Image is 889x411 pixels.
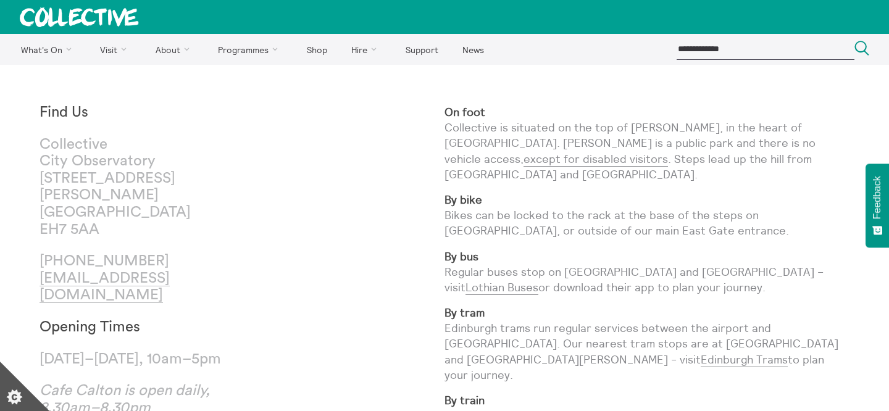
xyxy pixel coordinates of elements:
[444,305,485,320] strong: By tram
[40,105,88,120] strong: Find Us
[451,34,495,65] a: News
[444,105,485,119] strong: On foot
[444,393,485,407] strong: By train
[394,34,449,65] a: Support
[207,34,294,65] a: Programmes
[444,305,849,383] p: Edinburgh trams run regular services between the airport and [GEOGRAPHIC_DATA]. Our nearest tram ...
[40,351,242,368] p: [DATE]–[DATE], 10am–5pm
[866,164,889,247] button: Feedback - Show survey
[444,249,478,264] strong: By bus
[444,193,482,207] strong: By bike
[341,34,393,65] a: Hire
[524,152,668,167] a: except for disabled visitors
[40,320,140,334] strong: Opening Times
[296,34,338,65] a: Shop
[90,34,143,65] a: Visit
[444,192,849,239] p: Bikes can be locked to the rack at the base of the steps on [GEOGRAPHIC_DATA], or outside of our ...
[701,352,788,367] a: Edinburgh Trams
[40,253,242,304] p: [PHONE_NUMBER]
[465,280,538,295] a: Lothian Buses
[872,176,883,219] span: Feedback
[444,104,849,182] p: Collective is situated on the top of [PERSON_NAME], in the heart of [GEOGRAPHIC_DATA]. [PERSON_NA...
[10,34,87,65] a: What's On
[40,136,242,239] p: Collective City Observatory [STREET_ADDRESS][PERSON_NAME] [GEOGRAPHIC_DATA] EH7 5AA
[444,249,849,296] p: Regular buses stop on [GEOGRAPHIC_DATA] and [GEOGRAPHIC_DATA] – visit or download their app to pl...
[144,34,205,65] a: About
[40,271,170,304] a: [EMAIL_ADDRESS][DOMAIN_NAME]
